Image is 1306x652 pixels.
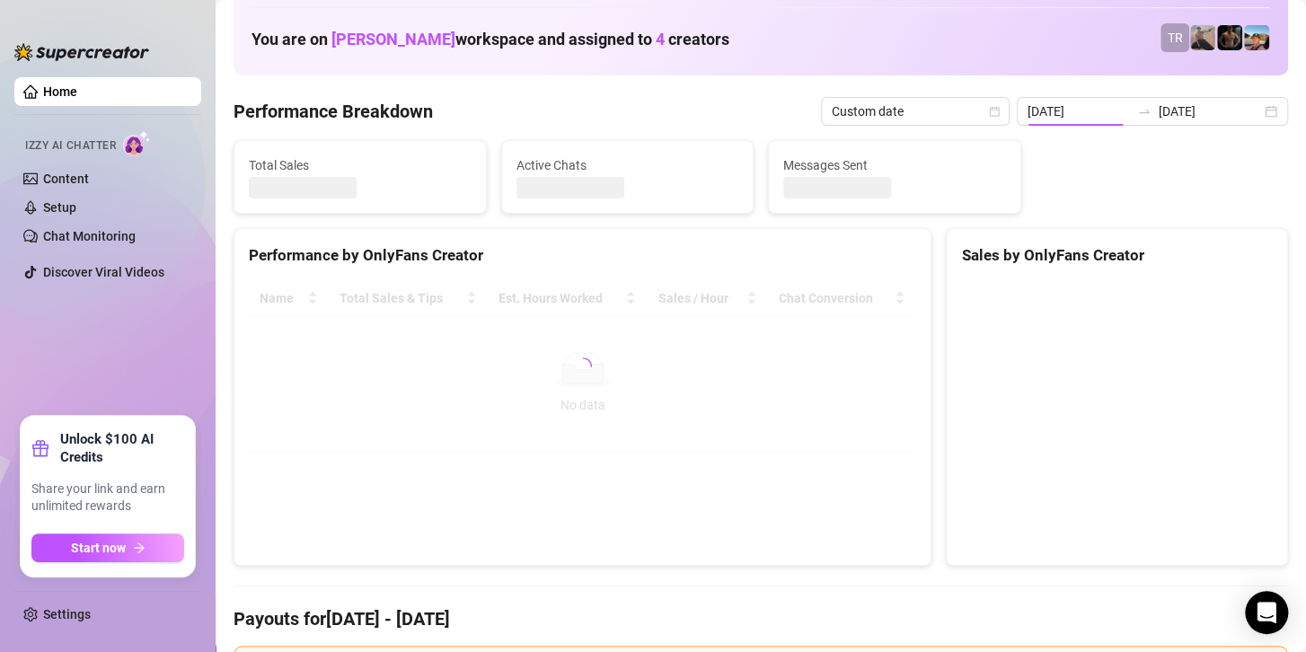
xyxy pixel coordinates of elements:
[249,243,916,268] div: Performance by OnlyFans Creator
[133,542,146,554] span: arrow-right
[43,172,89,186] a: Content
[234,99,433,124] h4: Performance Breakdown
[25,137,116,154] span: Izzy AI Chatter
[1137,104,1152,119] span: to
[251,30,729,49] h1: You are on workspace and assigned to creators
[71,541,126,555] span: Start now
[1168,28,1183,48] span: TR
[1244,25,1269,50] img: Zach
[43,200,76,215] a: Setup
[43,607,91,621] a: Settings
[1137,104,1152,119] span: swap-right
[656,30,665,48] span: 4
[31,480,184,515] span: Share your link and earn unlimited rewards
[234,606,1288,631] h4: Payouts for [DATE] - [DATE]
[832,98,999,125] span: Custom date
[1190,25,1215,50] img: LC
[961,243,1273,268] div: Sales by OnlyFans Creator
[989,106,1000,117] span: calendar
[43,229,136,243] a: Chat Monitoring
[14,43,149,61] img: logo-BBDzfeDw.svg
[43,84,77,99] a: Home
[123,130,151,156] img: AI Chatter
[1245,591,1288,634] div: Open Intercom Messenger
[1159,101,1261,121] input: End date
[574,357,592,375] span: loading
[1028,101,1130,121] input: Start date
[43,265,164,279] a: Discover Viral Videos
[249,155,472,175] span: Total Sales
[1217,25,1242,50] img: Trent
[60,430,184,466] strong: Unlock $100 AI Credits
[783,155,1006,175] span: Messages Sent
[31,533,184,562] button: Start nowarrow-right
[331,30,455,48] span: [PERSON_NAME]
[516,155,739,175] span: Active Chats
[31,439,49,457] span: gift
